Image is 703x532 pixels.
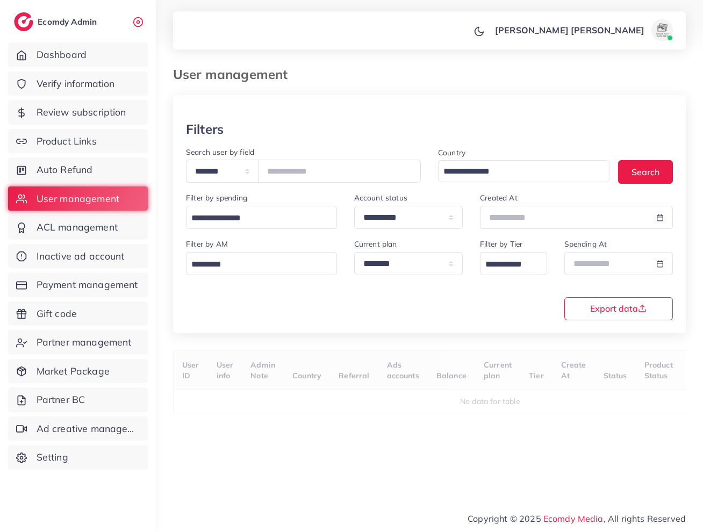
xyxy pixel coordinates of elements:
div: Search for option [438,160,609,182]
a: logoEcomdy Admin [14,12,99,31]
a: Auto Refund [8,157,148,182]
input: Search for option [482,256,533,273]
span: Gift code [37,307,77,321]
div: Search for option [186,206,337,229]
span: Setting [37,450,68,464]
a: Dashboard [8,42,148,67]
span: Inactive ad account [37,249,125,263]
a: Verify information [8,71,148,96]
a: [PERSON_NAME] [PERSON_NAME]avatar [489,19,677,41]
input: Search for option [188,210,323,227]
div: Search for option [186,252,337,275]
span: Payment management [37,278,138,292]
a: Ad creative management [8,416,148,441]
span: Dashboard [37,48,87,62]
span: Partner management [37,335,132,349]
span: User management [37,192,119,206]
a: ACL management [8,215,148,240]
a: Inactive ad account [8,244,148,269]
span: Review subscription [37,105,126,119]
a: Gift code [8,301,148,326]
input: Search for option [440,163,596,180]
span: Product Links [37,134,97,148]
div: Search for option [480,252,547,275]
a: Review subscription [8,100,148,125]
a: Market Package [8,359,148,384]
a: Payment management [8,272,148,297]
span: Market Package [37,364,110,378]
span: Auto Refund [37,163,93,177]
p: [PERSON_NAME] [PERSON_NAME] [495,24,644,37]
a: User management [8,186,148,211]
span: ACL management [37,220,118,234]
span: Partner BC [37,393,85,407]
a: Partner management [8,330,148,355]
img: logo [14,12,33,31]
span: Ad creative management [37,422,140,436]
a: Partner BC [8,387,148,412]
input: Search for option [188,256,323,273]
h2: Ecomdy Admin [38,17,99,27]
span: Verify information [37,77,115,91]
a: Setting [8,445,148,470]
a: Product Links [8,129,148,154]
